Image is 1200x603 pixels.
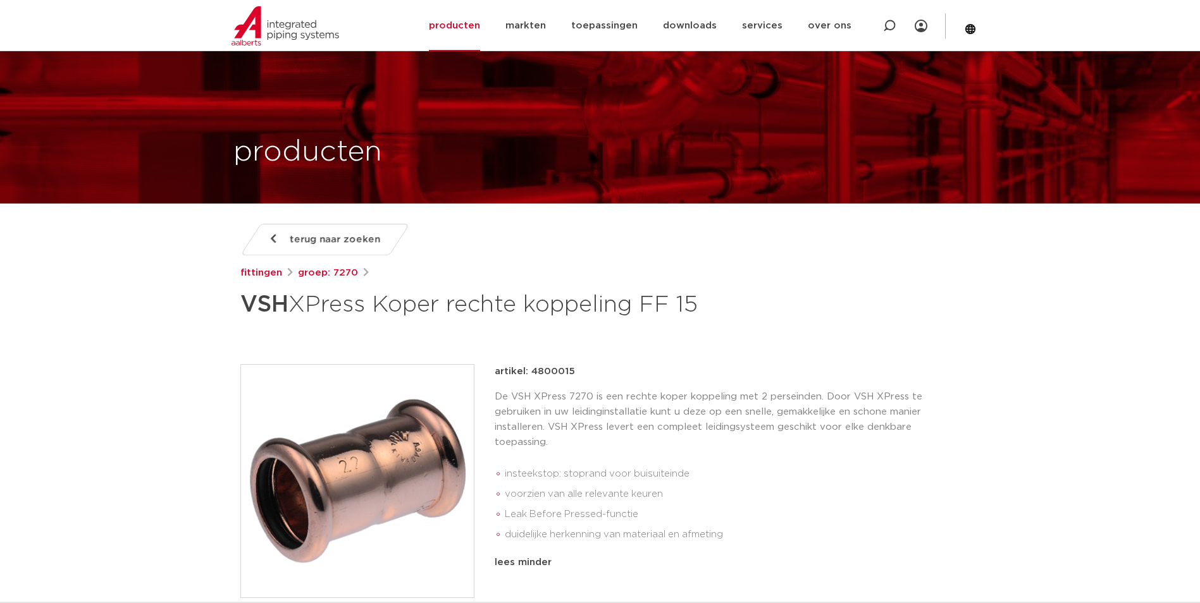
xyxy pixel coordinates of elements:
[495,555,960,570] div: lees minder
[290,229,380,250] span: terug naar zoeken
[505,464,960,484] li: insteekstop: stoprand voor buisuiteinde
[240,224,409,255] a: terug naar zoeken
[495,364,575,379] p: artikel: 4800015
[241,365,474,597] img: Product Image for VSH XPress Koper rechte koppeling FF 15
[240,286,715,324] h1: XPress Koper rechte koppeling FF 15
[240,265,282,281] a: fittingen
[505,525,960,545] li: duidelijke herkenning van materiaal en afmeting
[298,265,358,281] a: groep: 7270
[505,484,960,504] li: voorzien van alle relevante keuren
[240,293,288,316] strong: VSH
[495,389,960,450] p: De VSH XPress 7270 is een rechte koper koppeling met 2 perseinden. Door VSH XPress te gebruiken i...
[233,132,382,173] h1: producten
[505,504,960,525] li: Leak Before Pressed-functie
